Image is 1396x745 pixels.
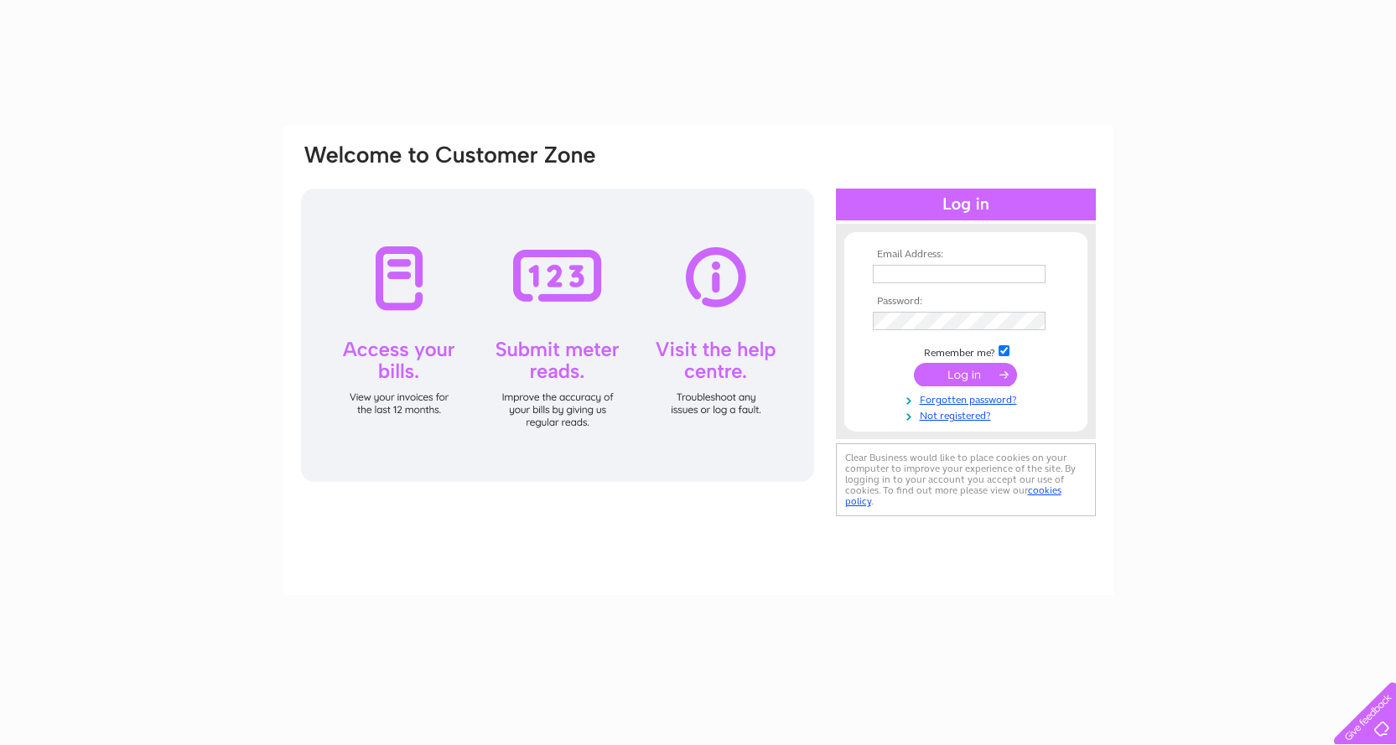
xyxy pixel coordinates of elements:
td: Remember me? [869,343,1063,360]
input: Submit [914,363,1017,386]
a: cookies policy [845,484,1061,507]
th: Password: [869,296,1063,308]
th: Email Address: [869,249,1063,261]
div: Clear Business would like to place cookies on your computer to improve your experience of the sit... [836,443,1096,516]
a: Not registered? [873,406,1063,422]
a: Forgotten password? [873,391,1063,406]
